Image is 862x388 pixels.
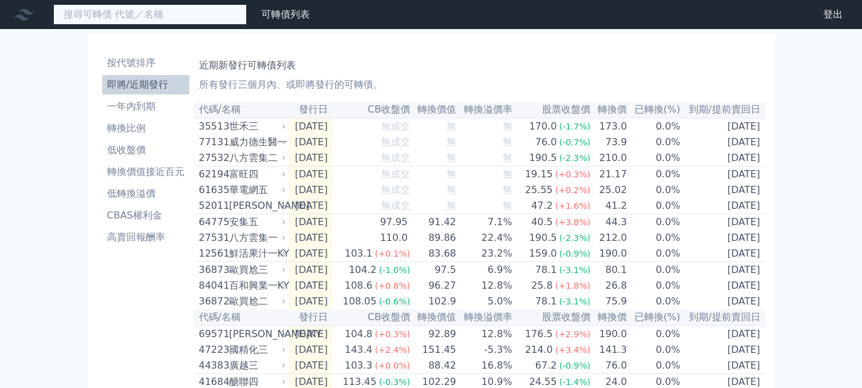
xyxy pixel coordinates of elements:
[681,102,765,118] th: 到期/提前賣回日
[102,77,189,92] li: 即將/近期發行
[199,327,226,341] div: 69571
[457,342,513,358] td: -5.3%
[375,361,410,370] span: (+0.0%)
[627,309,681,326] th: 已轉換(%)
[523,327,555,341] div: 176.5
[199,231,226,245] div: 27531
[627,246,681,262] td: 0.0%
[503,168,512,180] span: 無
[194,309,289,326] th: 代碼/名稱
[102,119,189,138] a: 轉換比例
[681,214,765,231] td: [DATE]
[229,167,284,182] div: 富旺四
[102,186,189,201] li: 低轉換溢價
[411,214,457,231] td: 91.42
[194,102,289,118] th: 代碼/名稱
[529,199,555,213] div: 47.2
[591,198,627,214] td: 41.2
[681,246,765,262] td: [DATE]
[533,294,560,309] div: 78.1
[457,246,513,262] td: 23.2%
[681,262,765,278] td: [DATE]
[681,182,765,198] td: [DATE]
[289,326,333,342] td: [DATE]
[199,58,760,73] h1: 近期新發行可轉債列表
[411,294,457,309] td: 102.9
[102,53,189,73] a: 按代號排序
[681,230,765,246] td: [DATE]
[457,294,513,309] td: 5.0%
[527,151,560,165] div: 190.5
[229,231,284,245] div: 八方雲集一
[289,182,333,198] td: [DATE]
[381,200,410,211] span: 無成交
[411,342,457,358] td: 151.45
[102,56,189,70] li: 按代號排序
[375,249,410,258] span: (+0.1%)
[199,246,226,261] div: 12561
[229,199,284,213] div: [PERSON_NAME]
[347,263,379,277] div: 104.2
[289,166,333,183] td: [DATE]
[289,214,333,231] td: [DATE]
[681,166,765,183] td: [DATE]
[333,102,411,118] th: CB收盤價
[559,361,590,370] span: (-0.9%)
[529,215,555,229] div: 40.5
[199,358,226,373] div: 44383
[102,140,189,160] a: 低收盤價
[533,358,560,373] div: 67.2
[102,162,189,182] a: 轉換價值接近百元
[627,358,681,374] td: 0.0%
[446,120,456,132] span: 無
[342,246,375,261] div: 103.1
[377,215,410,229] div: 97.95
[289,102,333,118] th: 發行日
[559,297,590,306] span: (-3.1%)
[555,169,590,179] span: (+0.3%)
[591,166,627,183] td: 21.17
[53,4,247,25] input: 搜尋可轉債 代號／名稱
[627,262,681,278] td: 0.0%
[199,135,226,150] div: 77131
[446,152,456,163] span: 無
[289,358,333,374] td: [DATE]
[289,294,333,309] td: [DATE]
[627,150,681,166] td: 0.0%
[627,134,681,150] td: 0.0%
[199,183,226,197] div: 61635
[814,5,852,24] a: 登出
[591,278,627,294] td: 26.8
[102,97,189,116] a: 一年內到期
[627,102,681,118] th: 已轉換(%)
[342,343,375,357] div: 143.4
[555,185,590,195] span: (+0.2%)
[457,262,513,278] td: 6.9%
[681,150,765,166] td: [DATE]
[627,182,681,198] td: 0.0%
[289,198,333,214] td: [DATE]
[199,151,226,165] div: 27532
[681,134,765,150] td: [DATE]
[199,199,226,213] div: 52011
[102,206,189,225] a: CBAS權利金
[375,281,410,291] span: (+0.8%)
[529,278,555,293] div: 25.8
[503,184,512,196] span: 無
[199,263,226,277] div: 36873
[591,230,627,246] td: 212.0
[681,118,765,134] td: [DATE]
[503,200,512,211] span: 無
[527,246,560,261] div: 159.0
[627,294,681,309] td: 0.0%
[377,231,410,245] div: 110.0
[102,165,189,179] li: 轉換價值接近百元
[503,136,512,148] span: 無
[627,326,681,342] td: 0.0%
[289,150,333,166] td: [DATE]
[289,246,333,262] td: [DATE]
[527,119,560,134] div: 170.0
[199,343,226,357] div: 47223
[457,278,513,294] td: 12.8%
[381,120,410,132] span: 無成交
